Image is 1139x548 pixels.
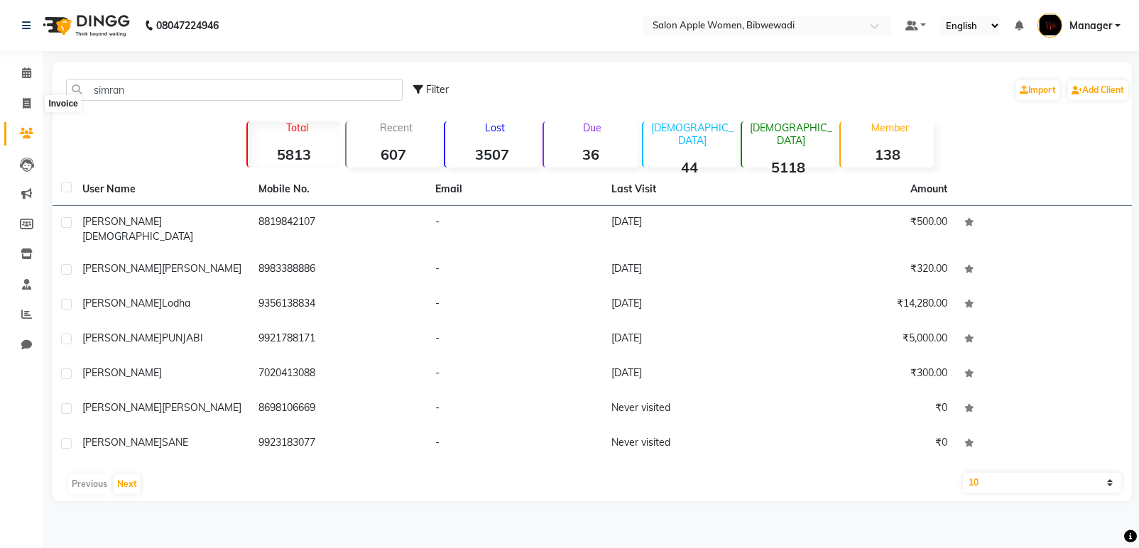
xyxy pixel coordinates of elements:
td: 8819842107 [250,206,426,253]
div: Invoice [45,95,81,112]
p: Recent [352,121,440,134]
td: - [427,206,603,253]
td: ₹500.00 [779,206,955,253]
strong: 36 [544,146,637,163]
td: [DATE] [603,206,779,253]
td: - [427,253,603,287]
strong: 3507 [445,146,538,163]
strong: 138 [841,146,934,163]
span: [PERSON_NAME] [162,262,241,275]
td: [DATE] [603,253,779,287]
th: Mobile No. [250,173,426,206]
span: [PERSON_NAME] [82,297,162,309]
td: ₹14,280.00 [779,287,955,322]
a: Import [1016,80,1059,100]
span: [PERSON_NAME] [82,366,162,379]
p: Lost [451,121,538,134]
span: Filter [426,83,449,96]
p: Member [846,121,934,134]
strong: 5118 [742,158,835,176]
td: [DATE] [603,322,779,357]
th: Email [427,173,603,206]
span: [PERSON_NAME] [162,401,241,414]
img: Manager [1037,13,1062,38]
span: Lodha [162,297,190,309]
td: ₹5,000.00 [779,322,955,357]
strong: 44 [643,158,736,176]
td: [DATE] [603,357,779,392]
td: - [427,357,603,392]
td: ₹320.00 [779,253,955,287]
span: [PERSON_NAME] [82,331,162,344]
th: User Name [74,173,250,206]
td: ₹300.00 [779,357,955,392]
b: 08047224946 [156,6,219,45]
p: [DEMOGRAPHIC_DATA] [649,121,736,147]
p: [DEMOGRAPHIC_DATA] [748,121,835,147]
td: - [427,287,603,322]
td: ₹0 [779,392,955,427]
button: Next [114,474,141,494]
td: [DATE] [603,287,779,322]
span: [PERSON_NAME] [82,215,162,228]
strong: 5813 [248,146,341,163]
td: Never visited [603,427,779,461]
span: PUNJABI [162,331,203,344]
td: - [427,392,603,427]
span: [PERSON_NAME] [82,401,162,414]
td: Never visited [603,392,779,427]
td: - [427,427,603,461]
p: Due [547,121,637,134]
td: 9921788171 [250,322,426,357]
td: 7020413088 [250,357,426,392]
a: Add Client [1068,80,1128,100]
td: 8983388886 [250,253,426,287]
td: 8698106669 [250,392,426,427]
span: [DEMOGRAPHIC_DATA] [82,230,193,243]
td: - [427,322,603,357]
span: Manager [1069,18,1112,33]
input: Search by Name/Mobile/Email/Code [66,79,403,101]
th: Amount [902,173,956,205]
p: Total [254,121,341,134]
td: 9356138834 [250,287,426,322]
strong: 607 [347,146,440,163]
td: ₹0 [779,427,955,461]
span: [PERSON_NAME] [82,262,162,275]
td: 9923183077 [250,427,426,461]
span: [PERSON_NAME] [82,436,162,449]
img: logo [36,6,133,45]
th: Last Visit [603,173,779,206]
span: SANE [162,436,188,449]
